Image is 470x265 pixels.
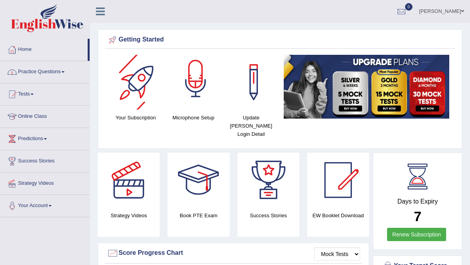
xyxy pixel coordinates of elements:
[107,34,453,46] div: Getting Started
[405,3,413,11] span: 0
[168,114,218,122] h4: Microphone Setup
[167,211,229,220] h4: Book PTE Exam
[414,209,421,224] b: 7
[387,228,446,241] a: Renew Subscription
[0,195,90,215] a: Your Account
[98,211,160,220] h4: Strategy Videos
[0,61,90,81] a: Practice Questions
[0,173,90,192] a: Strategy Videos
[0,39,88,58] a: Home
[0,150,90,170] a: Success Stories
[238,211,299,220] h4: Success Stories
[0,128,90,148] a: Predictions
[107,247,360,259] div: Score Progress Chart
[284,55,449,119] img: small5.jpg
[382,198,453,205] h4: Days to Expiry
[0,106,90,125] a: Online Class
[111,114,160,122] h4: Your Subscription
[226,114,276,138] h4: Update [PERSON_NAME] Login Detail
[0,83,90,103] a: Tests
[307,211,369,220] h4: EW Booklet Download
